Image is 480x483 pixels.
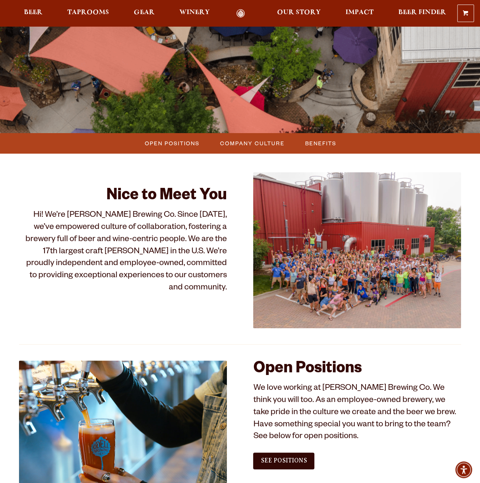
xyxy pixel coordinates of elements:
span: Benefits [305,138,336,149]
a: Open Positions [140,138,203,149]
span: Impact [345,10,374,16]
h2: Open Positions [253,361,461,379]
span: Hi! We’re [PERSON_NAME] Brewing Co. Since [DATE], we’ve empowered culture of collaboration, foste... [25,211,227,293]
span: Open Positions [145,138,200,149]
a: Impact [341,9,379,18]
a: Benefits [301,138,340,149]
span: Beer [24,10,43,16]
a: Beer [19,9,48,18]
span: See Positions [261,457,307,464]
a: Odell Home [227,9,255,18]
a: Company Culture [215,138,288,149]
img: 51399232252_e3c7efc701_k (2) [253,172,461,328]
span: Taprooms [67,10,109,16]
span: Winery [179,10,210,16]
a: See Positions [253,453,314,469]
a: Winery [174,9,215,18]
a: Gear [129,9,160,18]
a: Our Story [272,9,326,18]
p: We love working at [PERSON_NAME] Brewing Co. We think you will too. As an employee-owned brewery,... [253,383,461,444]
span: Company Culture [220,138,285,149]
span: Beer Finder [398,10,446,16]
a: Beer Finder [393,9,451,18]
div: Accessibility Menu [455,461,472,478]
span: Our Story [277,10,321,16]
a: Taprooms [62,9,114,18]
h2: Nice to Meet You [19,187,227,206]
span: Gear [134,10,155,16]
